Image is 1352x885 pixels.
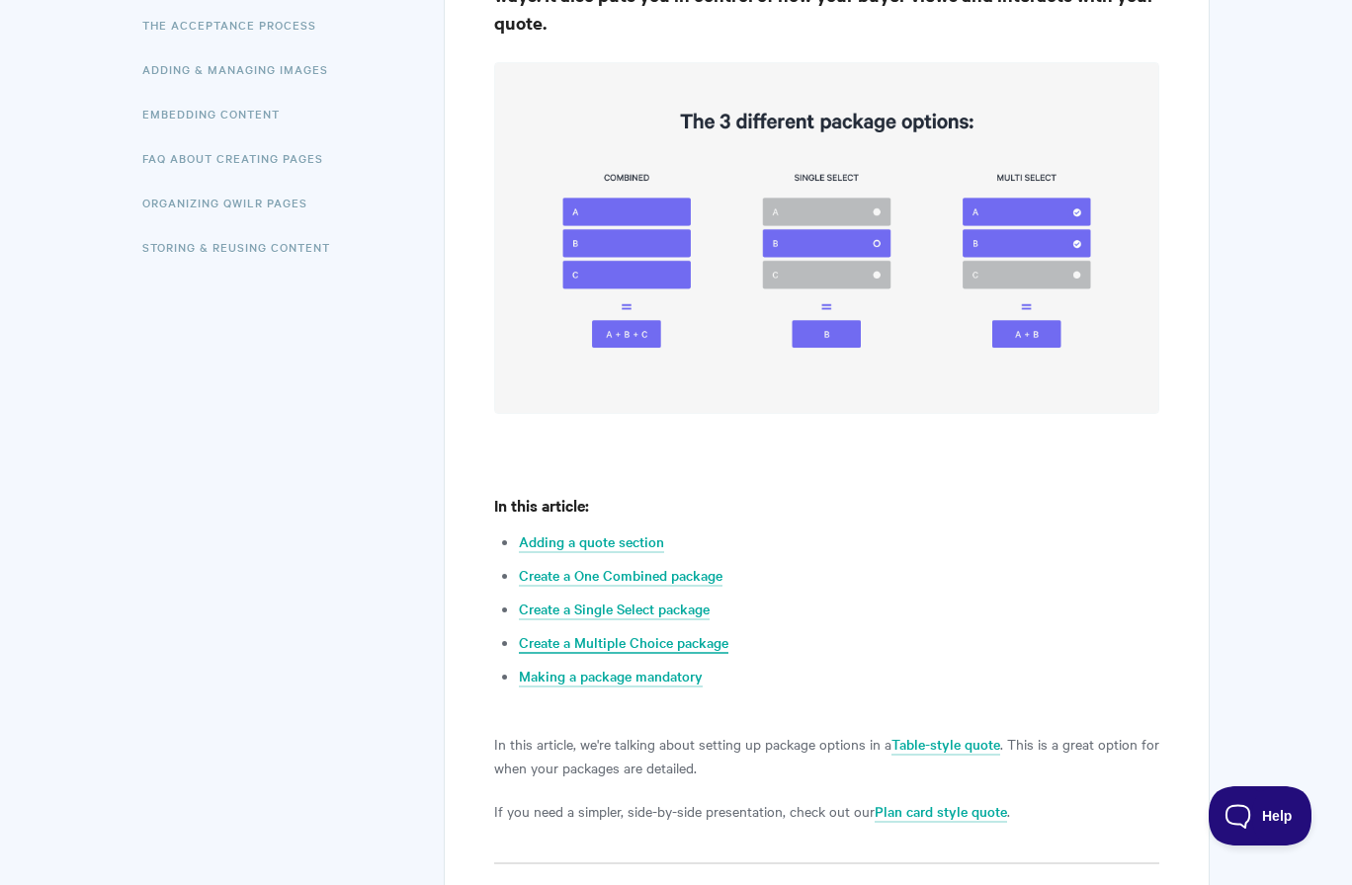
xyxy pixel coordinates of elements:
a: The Acceptance Process [142,5,331,44]
a: Table-style quote [891,734,1000,756]
a: Plan card style quote [875,801,1007,823]
iframe: Toggle Customer Support [1209,786,1312,845]
p: If you need a simpler, side-by-side presentation, check out our . [494,799,1159,823]
a: Storing & Reusing Content [142,227,345,267]
a: Adding a quote section [519,531,664,553]
a: Organizing Qwilr Pages [142,183,322,222]
a: Create a One Combined package [519,565,722,587]
a: Adding & Managing Images [142,49,343,89]
p: In this article, we're talking about setting up package options in a . This is a great option for... [494,732,1159,779]
h4: In this article: [494,493,1159,518]
img: file-rFbIlQKUoG.png [494,62,1159,413]
a: FAQ About Creating Pages [142,138,338,178]
a: Making a package mandatory [519,666,703,687]
a: Create a Multiple Choice package [519,632,728,654]
a: Embedding Content [142,94,295,133]
a: Create a Single Select package [519,599,710,620]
